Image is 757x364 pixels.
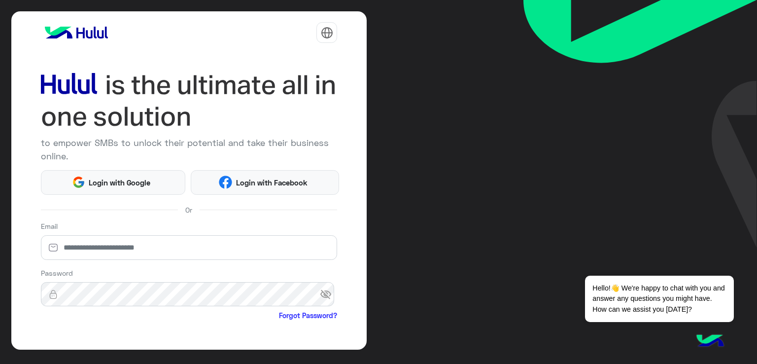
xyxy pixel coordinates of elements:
iframe: reCAPTCHA [41,323,191,361]
label: Email [41,221,58,231]
span: visibility_off [320,286,338,303]
img: Google [72,176,85,189]
label: Password [41,268,73,278]
span: Hello!👋 We're happy to chat with you and answer any questions you might have. How can we assist y... [585,276,733,322]
img: tab [321,27,333,39]
a: Forgot Password? [279,310,337,321]
span: Login with Google [85,177,154,188]
span: Or [185,205,192,215]
p: to empower SMBs to unlock their potential and take their business online. [41,136,338,163]
img: hulul-logo.png [693,325,727,359]
img: logo [41,23,112,42]
img: Facebook [219,176,232,189]
span: Login with Facebook [232,177,311,188]
img: hululLoginTitle_EN.svg [41,69,338,133]
button: Login with Google [41,170,185,195]
img: lock [41,290,66,299]
button: Login with Facebook [191,170,339,195]
img: email [41,243,66,253]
